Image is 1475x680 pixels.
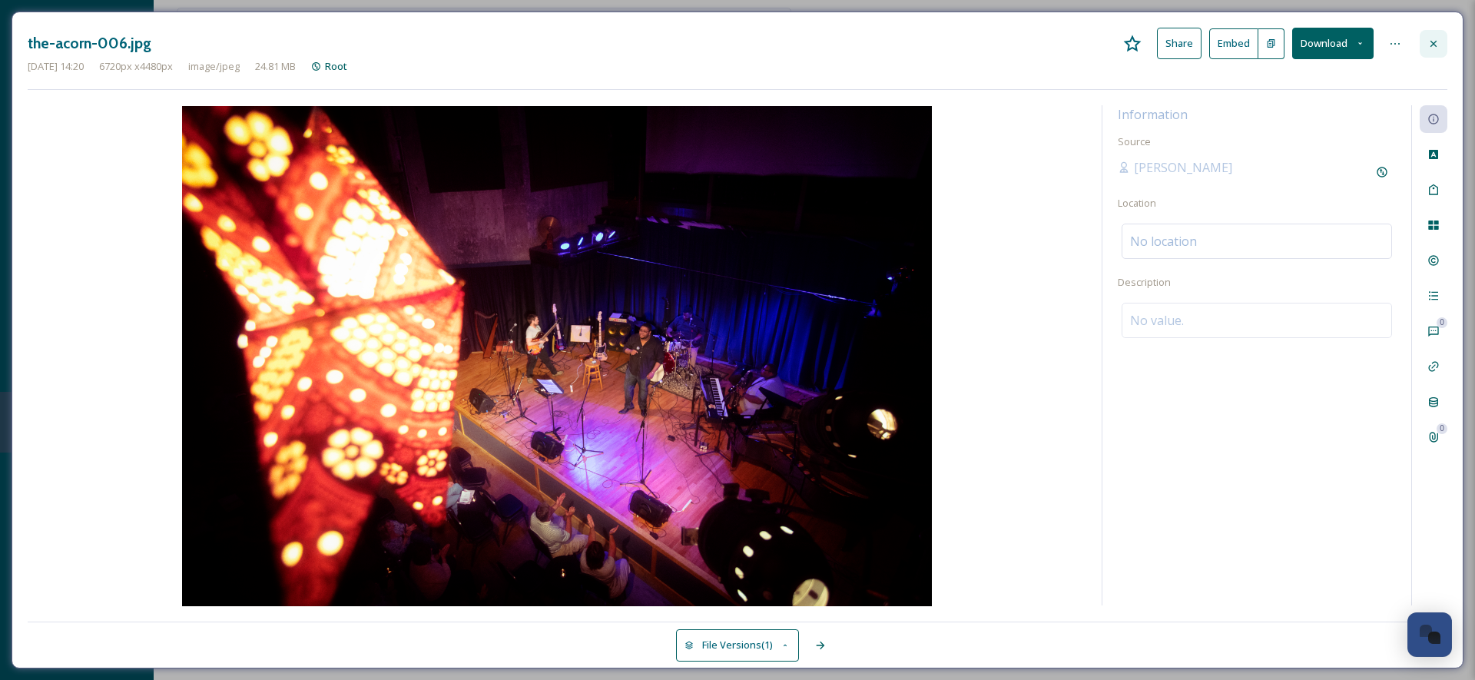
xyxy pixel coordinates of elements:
[1130,232,1197,250] span: No location
[255,59,296,74] span: 24.81 MB
[676,629,799,661] button: File Versions(1)
[1130,311,1184,330] span: No value.
[1134,158,1232,177] span: [PERSON_NAME]
[1118,134,1151,148] span: Source
[28,59,84,74] span: [DATE] 14:20
[28,106,1086,606] img: the-acorn-006.jpg
[1209,28,1258,59] button: Embed
[1437,317,1447,328] div: 0
[1118,106,1188,123] span: Information
[1292,28,1374,59] button: Download
[28,32,151,55] h3: the-acorn-006.jpg
[188,59,240,74] span: image/jpeg
[1118,275,1171,289] span: Description
[1437,423,1447,434] div: 0
[325,59,347,73] span: Root
[1407,612,1452,657] button: Open Chat
[1157,28,1202,59] button: Share
[99,59,173,74] span: 6720 px x 4480 px
[1118,196,1156,210] span: Location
